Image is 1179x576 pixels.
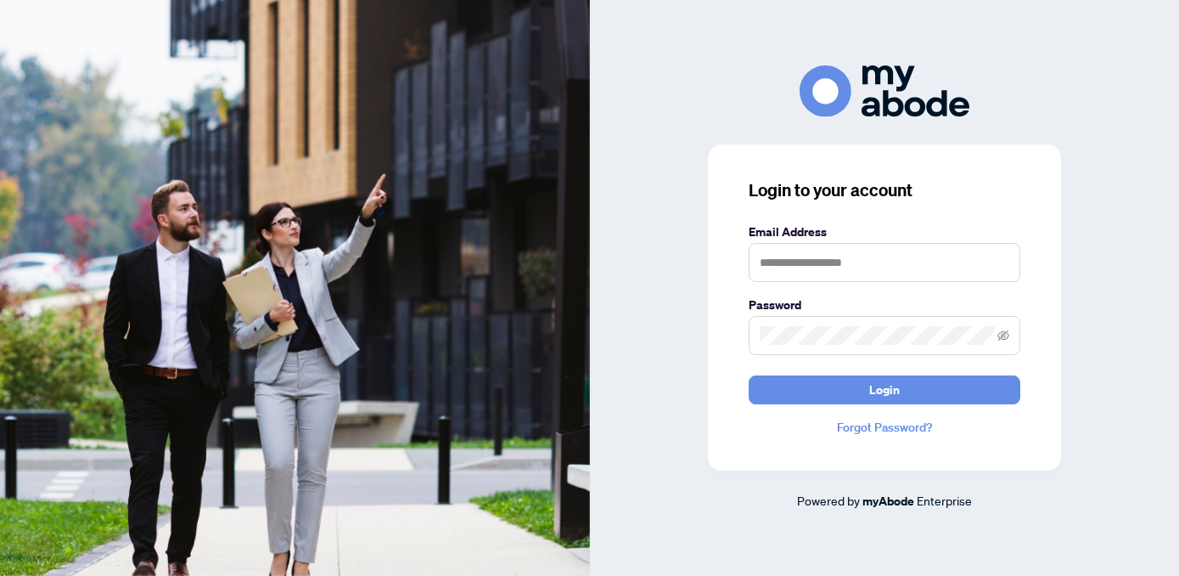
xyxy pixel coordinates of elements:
[749,376,1020,404] button: Login
[749,223,1020,241] label: Email Address
[749,418,1020,437] a: Forgot Password?
[862,492,914,511] a: myAbode
[797,493,860,508] span: Powered by
[749,178,1020,202] h3: Login to your account
[800,65,969,117] img: ma-logo
[997,330,1009,342] span: eye-invisible
[917,493,972,508] span: Enterprise
[749,296,1020,314] label: Password
[869,376,900,404] span: Login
